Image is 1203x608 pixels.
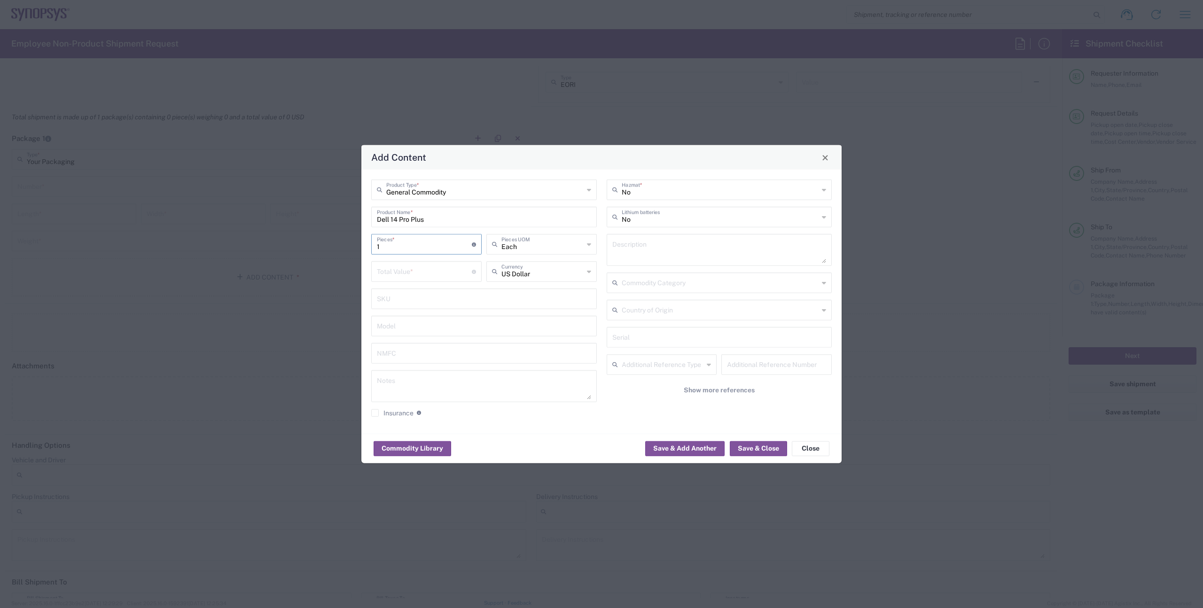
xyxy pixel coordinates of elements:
button: Close [819,151,832,164]
label: Insurance [371,409,414,417]
button: Close [792,441,829,456]
h4: Add Content [371,150,426,164]
span: Show more references [684,386,755,395]
button: Save & Add Another [645,441,725,456]
button: Save & Close [730,441,787,456]
button: Commodity Library [374,441,451,456]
